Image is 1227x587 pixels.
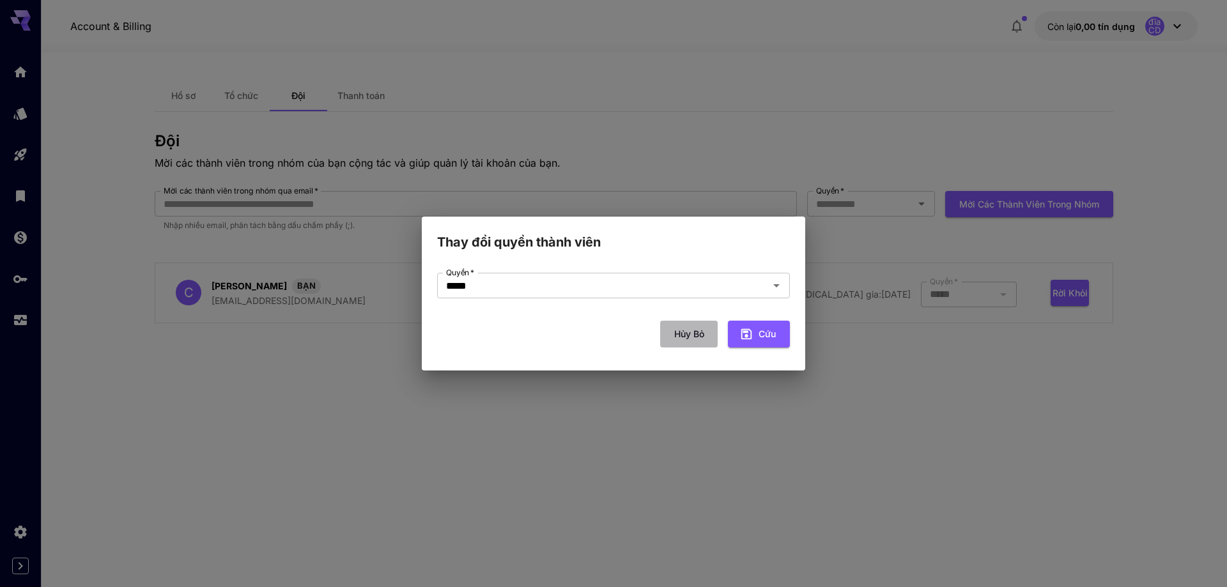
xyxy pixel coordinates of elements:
[660,321,718,347] button: Hủy bỏ
[728,321,790,347] button: Cứu
[437,234,601,250] font: Thay đổi quyền thành viên
[768,277,785,294] button: Mở
[446,268,469,277] font: Quyền
[759,328,776,339] font: Cứu
[674,328,704,339] font: Hủy bỏ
